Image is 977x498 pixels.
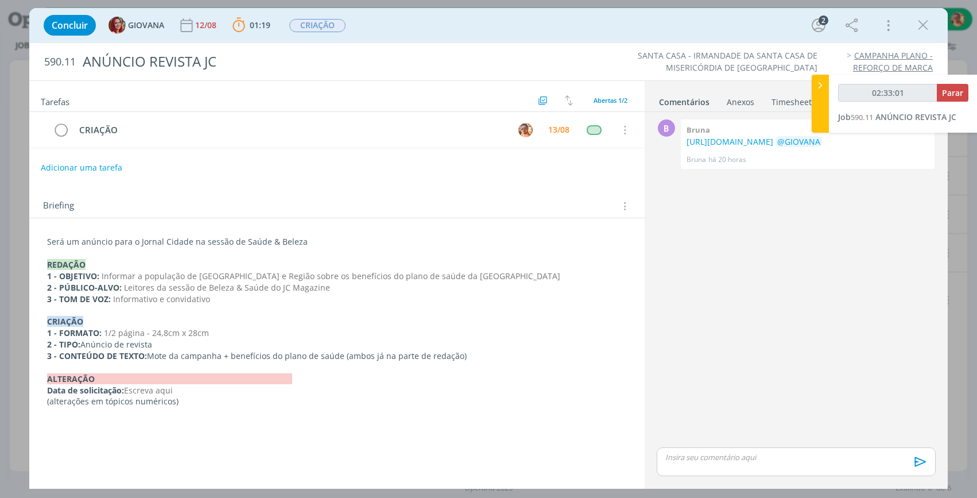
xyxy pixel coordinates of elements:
button: Parar [937,84,968,102]
p: (alterações em tópicos numéricos) [47,396,627,407]
span: 01:19 [250,20,270,30]
strong: ALTERAÇÃO [47,373,292,384]
button: V [517,121,534,138]
span: GIOVANA [128,21,164,29]
strong: 2 - TIPO: [47,339,80,350]
span: Escreva aqui [124,385,173,396]
a: Timesheet [771,91,812,108]
button: CRIAÇÃO [289,18,346,33]
span: Tarefas [41,94,69,107]
strong: 3 - TOM DE VOZ: [47,294,111,304]
span: Informativo e convidativo [113,294,210,304]
strong: REDAÇÃO [47,259,86,270]
a: [URL][DOMAIN_NAME] [687,136,773,147]
span: Concluir [52,21,88,30]
div: 2 [819,16,828,25]
img: G [108,17,126,34]
strong: 2 - PÚBLICO-ALVO: [47,282,122,293]
span: Abertas 1/2 [594,96,627,105]
div: dialog [29,8,948,489]
img: V [518,123,533,137]
button: Adicionar uma tarefa [40,157,123,178]
div: Anexos [727,96,754,108]
span: Briefing [43,199,74,214]
a: SANTA CASA - IRMANDADE DA SANTA CASA DE MISERICÓRDIA DE [GEOGRAPHIC_DATA] [638,50,817,72]
a: CAMPANHA PLANO - REFORÇO DE MARCA [853,50,933,72]
span: Parar [942,87,963,98]
button: Concluir [44,15,96,36]
div: 12/08 [195,21,219,29]
p: Mote da campanha + benefícios do plano de saúde (ambos já na parte de redação) [47,350,627,362]
span: ANÚNCIO REVISTA JC [875,111,956,122]
a: Comentários [658,91,710,108]
button: GGIOVANA [108,17,164,34]
div: 13/08 [548,126,569,134]
span: Informar a população de [GEOGRAPHIC_DATA] e Região sobre os benefícios do plano de saúde da [GEOG... [102,271,560,281]
p: Bruna [687,155,706,165]
span: 590.11 [851,112,873,122]
span: 1/2 página - 24,8cm x 28cm [104,327,209,338]
button: 01:19 [230,16,273,34]
p: Anúncio de revista [47,339,627,350]
strong: Data de solicitação: [47,385,124,396]
span: há 20 horas [708,155,746,165]
div: ANÚNCIO REVISTA JC [78,48,558,76]
strong: CRIAÇÃO [47,316,83,327]
div: B [658,119,675,137]
p: Será um anúncio para o Jornal Cidade na sessão de Saúde & Beleza [47,236,627,248]
strong: 1 - OBJETIVO: [47,271,99,281]
span: Leitores da sessão de Beleza & Saúde do JC Magazine [124,282,330,293]
div: CRIAÇÃO [74,123,507,137]
button: 2 [809,16,828,34]
a: Job590.11ANÚNCIO REVISTA JC [838,111,956,122]
b: Bruna [687,125,710,135]
img: arrow-down-up.svg [565,95,573,106]
span: CRIAÇÃO [289,19,346,32]
strong: 1 - FORMATO: [47,327,102,338]
strong: 3 - CONTEÚDO DE TEXTO: [47,350,147,361]
span: 590.11 [44,56,76,68]
span: @GIOVANA [777,136,820,147]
